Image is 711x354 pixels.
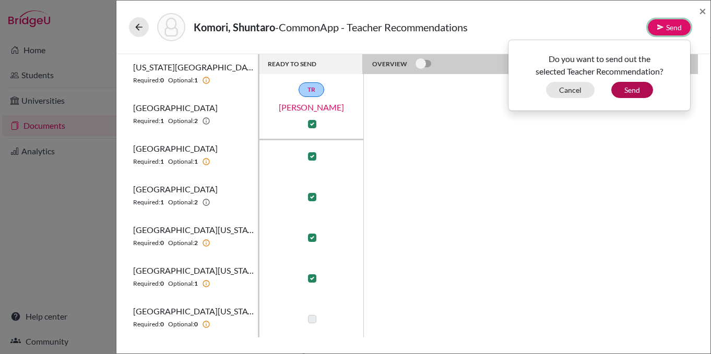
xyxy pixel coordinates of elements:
[133,102,218,114] span: [GEOGRAPHIC_DATA]
[194,198,198,207] b: 2
[133,183,218,196] span: [GEOGRAPHIC_DATA]
[168,238,194,248] span: Optional:
[133,224,254,236] span: [GEOGRAPHIC_DATA][US_STATE]
[160,157,164,166] b: 1
[611,82,653,98] button: Send
[194,157,198,166] b: 1
[194,116,198,126] b: 2
[259,54,364,74] th: READY TO SEND
[133,320,160,329] span: Required:
[259,101,364,114] a: [PERSON_NAME]
[194,320,198,329] b: 0
[133,61,254,74] span: [US_STATE][GEOGRAPHIC_DATA] [GEOGRAPHIC_DATA]
[133,198,160,207] span: Required:
[133,116,160,126] span: Required:
[168,320,194,329] span: Optional:
[546,82,595,98] button: Cancel
[194,279,198,288] b: 1
[194,21,275,33] strong: Komori, Shuntaro
[275,21,468,33] span: - CommonApp - Teacher Recommendations
[194,238,198,248] b: 2
[160,238,164,248] b: 0
[133,264,254,277] span: [GEOGRAPHIC_DATA][US_STATE]
[160,320,164,329] b: 0
[160,116,164,126] b: 1
[160,198,164,207] b: 1
[168,198,194,207] span: Optional:
[133,142,218,155] span: [GEOGRAPHIC_DATA]
[372,58,431,70] div: OVERVIEW
[133,157,160,166] span: Required:
[699,5,706,17] button: Close
[648,19,691,35] button: Send
[168,279,194,288] span: Optional:
[168,116,194,126] span: Optional:
[160,76,164,85] b: 0
[168,157,194,166] span: Optional:
[133,238,160,248] span: Required:
[133,76,160,85] span: Required:
[516,53,682,78] p: Do you want to send out the selected Teacher Recommendation?
[133,279,160,288] span: Required:
[194,76,198,85] b: 1
[160,279,164,288] b: 0
[508,40,691,111] div: Send
[699,3,706,18] span: ×
[299,82,324,97] a: TR
[168,76,194,85] span: Optional:
[133,305,254,318] span: [GEOGRAPHIC_DATA][US_STATE]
